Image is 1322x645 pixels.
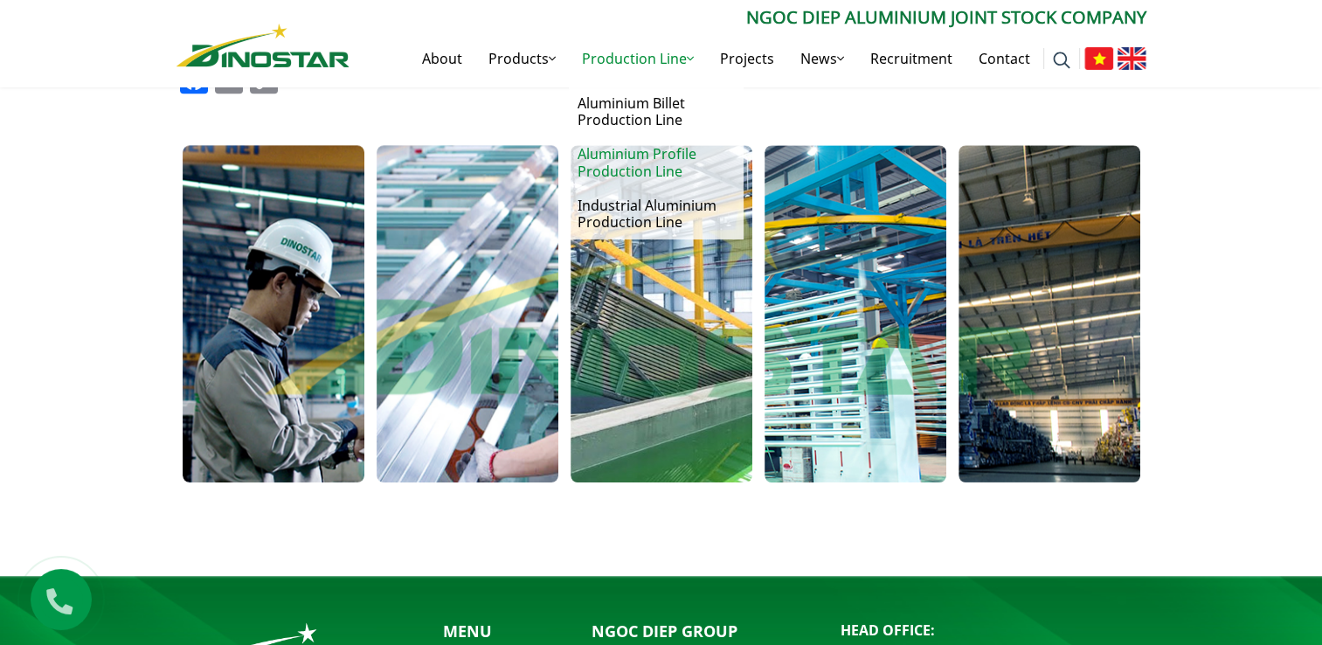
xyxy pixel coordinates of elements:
a: Aluminium Billet Production Line [569,87,744,137]
a: About [409,31,475,87]
img: Tiếng Việt [1084,47,1113,70]
a: Aluminium Profile Production Line [569,137,744,188]
a: Projects [707,31,787,87]
p: Ngoc Diep Group [592,620,814,643]
a: Contact [966,31,1043,87]
img: Nhôm Dinostar [176,24,350,67]
a: News [787,31,857,87]
p: Menu [443,620,548,643]
a: Industrial Aluminium Production Line [569,189,744,239]
img: search [1053,52,1070,69]
a: Products [475,31,569,87]
a: Recruitment [857,31,966,87]
img: English [1118,47,1146,70]
p: Head Office: [841,620,1146,641]
a: Production Line [569,31,707,87]
p: Ngoc Diep Aluminium Joint Stock Company [350,4,1146,31]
